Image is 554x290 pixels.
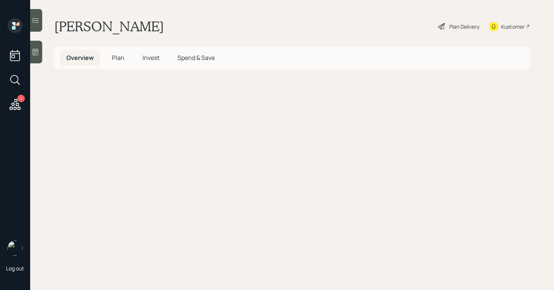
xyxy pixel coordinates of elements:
[66,54,94,62] span: Overview
[54,18,164,35] h1: [PERSON_NAME]
[178,54,215,62] span: Spend & Save
[142,54,159,62] span: Invest
[449,23,479,31] div: Plan Delivery
[17,95,25,102] div: 4
[112,54,124,62] span: Plan
[8,241,23,256] img: aleksandra-headshot.png
[6,265,24,272] div: Log out
[501,23,525,31] div: Kustomer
